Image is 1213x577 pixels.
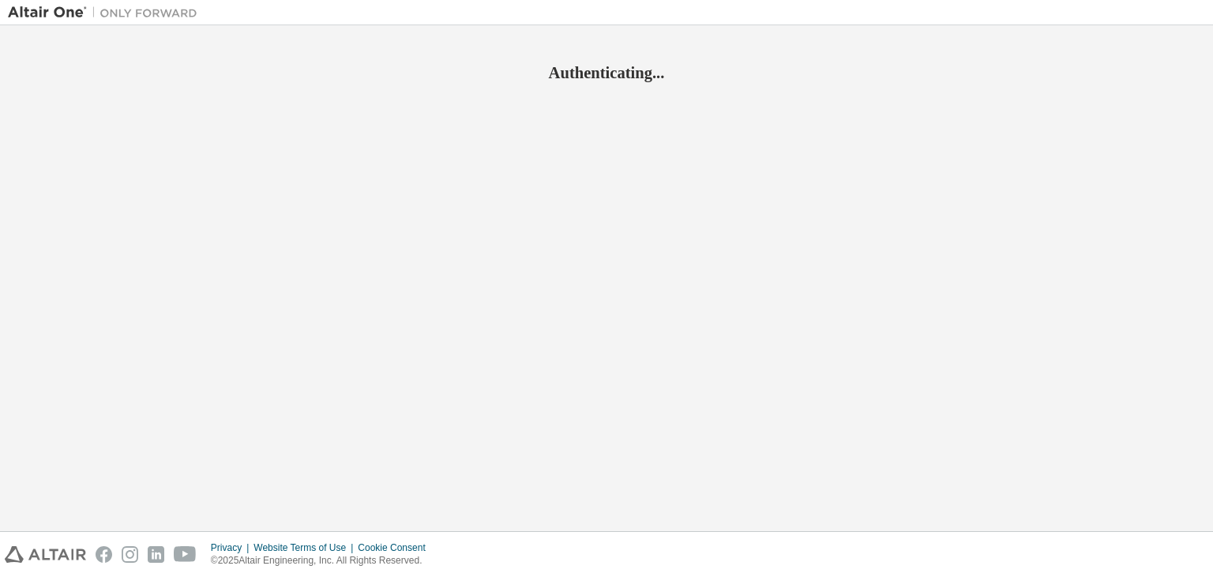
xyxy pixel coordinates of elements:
[5,546,86,563] img: altair_logo.svg
[8,62,1205,83] h2: Authenticating...
[358,541,434,554] div: Cookie Consent
[211,554,435,568] p: © 2025 Altair Engineering, Inc. All Rights Reserved.
[8,5,205,21] img: Altair One
[96,546,112,563] img: facebook.svg
[148,546,164,563] img: linkedin.svg
[211,541,253,554] div: Privacy
[122,546,138,563] img: instagram.svg
[174,546,197,563] img: youtube.svg
[253,541,358,554] div: Website Terms of Use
